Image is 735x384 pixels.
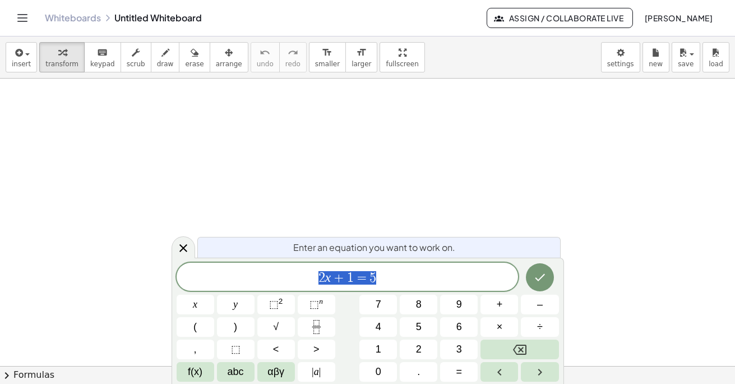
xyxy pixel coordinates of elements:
[537,319,543,335] span: ÷
[400,317,437,337] button: 5
[354,271,370,285] span: =
[267,364,284,380] span: αβγ
[231,342,241,357] span: ⬚
[90,60,115,68] span: keypad
[480,295,518,314] button: Plus
[257,295,295,314] button: Squared
[298,362,335,382] button: Absolute value
[39,42,85,72] button: transform
[480,340,558,359] button: Backspace
[416,297,422,312] span: 8
[607,60,634,68] span: settings
[269,299,279,310] span: ⬚
[440,362,478,382] button: Equals
[217,362,255,382] button: Alphabet
[456,364,463,380] span: =
[193,297,197,312] span: x
[151,42,180,72] button: draw
[193,319,197,335] span: (
[649,60,663,68] span: new
[356,46,367,60] i: format_size
[121,42,151,72] button: scrub
[496,13,623,23] span: Assign / Collaborate Live
[298,317,335,337] button: Fraction
[273,319,279,335] span: √
[487,8,633,28] button: Assign / Collaborate Live
[217,340,255,359] button: Placeholder
[257,340,295,359] button: Less than
[318,271,325,285] span: 2
[456,319,462,335] span: 6
[386,60,418,68] span: fullscreen
[352,60,371,68] span: larger
[177,295,214,314] button: x
[210,42,248,72] button: arrange
[672,42,700,72] button: save
[97,46,108,60] i: keyboard
[440,317,478,337] button: 6
[416,319,422,335] span: 5
[601,42,640,72] button: settings
[376,297,381,312] span: 7
[345,42,377,72] button: format_sizelarger
[185,60,204,68] span: erase
[417,364,420,380] span: .
[293,241,455,254] span: Enter an equation you want to work on.
[440,340,478,359] button: 3
[13,9,31,27] button: Toggle navigation
[400,295,437,314] button: 8
[177,317,214,337] button: (
[84,42,121,72] button: keyboardkeypad
[194,342,197,357] span: ,
[480,362,518,382] button: Left arrow
[279,297,283,305] sup: 2
[359,295,397,314] button: 7
[380,42,424,72] button: fullscreen
[45,60,78,68] span: transform
[347,271,354,285] span: 1
[497,297,503,312] span: +
[257,317,295,337] button: Square root
[288,46,298,60] i: redo
[157,60,174,68] span: draw
[228,364,244,380] span: abc
[369,271,376,285] span: 5
[6,42,37,72] button: insert
[298,295,335,314] button: Superscript
[312,364,321,380] span: a
[313,342,320,357] span: >
[521,295,558,314] button: Minus
[440,295,478,314] button: 9
[359,317,397,337] button: 4
[376,364,381,380] span: 0
[298,340,335,359] button: Greater than
[319,297,323,305] sup: n
[188,364,202,380] span: f(x)
[526,263,554,291] button: Done
[537,297,543,312] span: –
[331,271,347,285] span: +
[257,60,274,68] span: undo
[376,342,381,357] span: 1
[400,362,437,382] button: .
[325,270,331,285] var: x
[127,60,145,68] span: scrub
[456,342,462,357] span: 3
[521,362,558,382] button: Right arrow
[359,340,397,359] button: 1
[279,42,307,72] button: redoredo
[315,60,340,68] span: smaller
[644,13,713,23] span: [PERSON_NAME]
[234,319,237,335] span: )
[521,317,558,337] button: Divide
[635,8,722,28] button: [PERSON_NAME]
[642,42,669,72] button: new
[177,362,214,382] button: Functions
[702,42,729,72] button: load
[217,317,255,337] button: )
[400,340,437,359] button: 2
[251,42,280,72] button: undoundo
[177,340,214,359] button: ,
[416,342,422,357] span: 2
[233,297,238,312] span: y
